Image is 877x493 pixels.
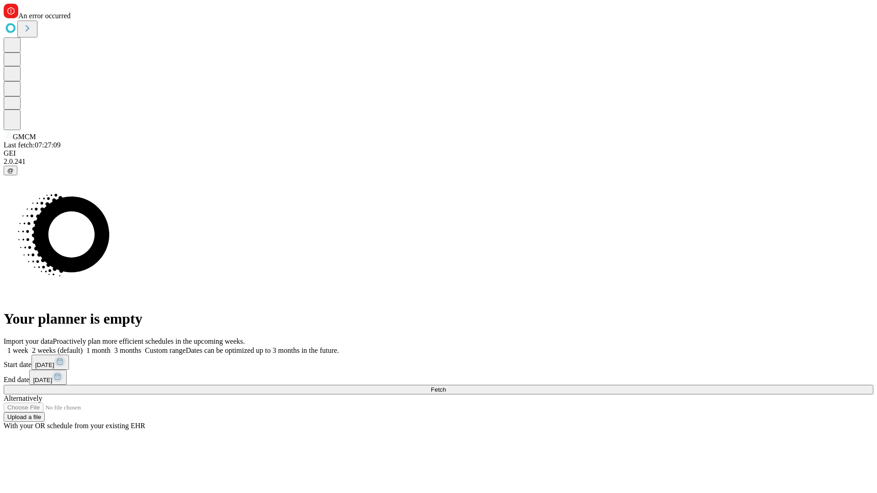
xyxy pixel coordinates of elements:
div: 2.0.241 [4,157,873,166]
span: Alternatively [4,394,42,402]
span: [DATE] [33,377,52,383]
button: [DATE] [32,355,69,370]
span: 1 month [86,346,111,354]
button: @ [4,166,17,175]
h1: Your planner is empty [4,310,873,327]
span: 2 weeks (default) [32,346,83,354]
span: Custom range [145,346,185,354]
div: End date [4,370,873,385]
span: 3 months [114,346,141,354]
span: Import your data [4,337,53,345]
span: Dates can be optimized up to 3 months in the future. [186,346,339,354]
span: Fetch [431,386,446,393]
span: An error occurred [18,12,71,20]
button: Fetch [4,385,873,394]
span: @ [7,167,14,174]
span: Proactively plan more efficient schedules in the upcoming weeks. [53,337,245,345]
span: Last fetch: 07:27:09 [4,141,61,149]
span: [DATE] [35,362,54,368]
span: GMCM [13,133,36,141]
div: Start date [4,355,873,370]
button: [DATE] [29,370,67,385]
button: Upload a file [4,412,45,422]
span: 1 week [7,346,28,354]
span: With your OR schedule from your existing EHR [4,422,145,430]
div: GEI [4,149,873,157]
